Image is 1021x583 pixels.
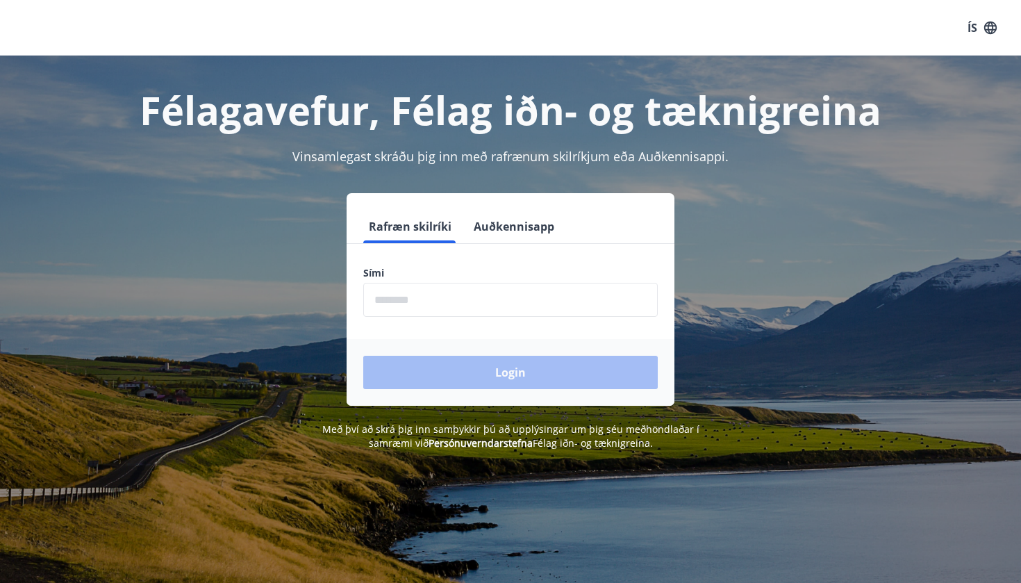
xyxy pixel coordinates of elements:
button: ÍS [960,15,1004,40]
button: Rafræn skilríki [363,210,457,243]
a: Persónuverndarstefna [429,436,533,450]
span: Vinsamlegast skráðu þig inn með rafrænum skilríkjum eða Auðkennisappi. [292,148,729,165]
h1: Félagavefur, Félag iðn- og tæknigreina [27,83,994,136]
button: Auðkennisapp [468,210,560,243]
label: Sími [363,266,658,280]
span: Með því að skrá þig inn samþykkir þú að upplýsingar um þig séu meðhöndlaðar í samræmi við Félag i... [322,422,699,450]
